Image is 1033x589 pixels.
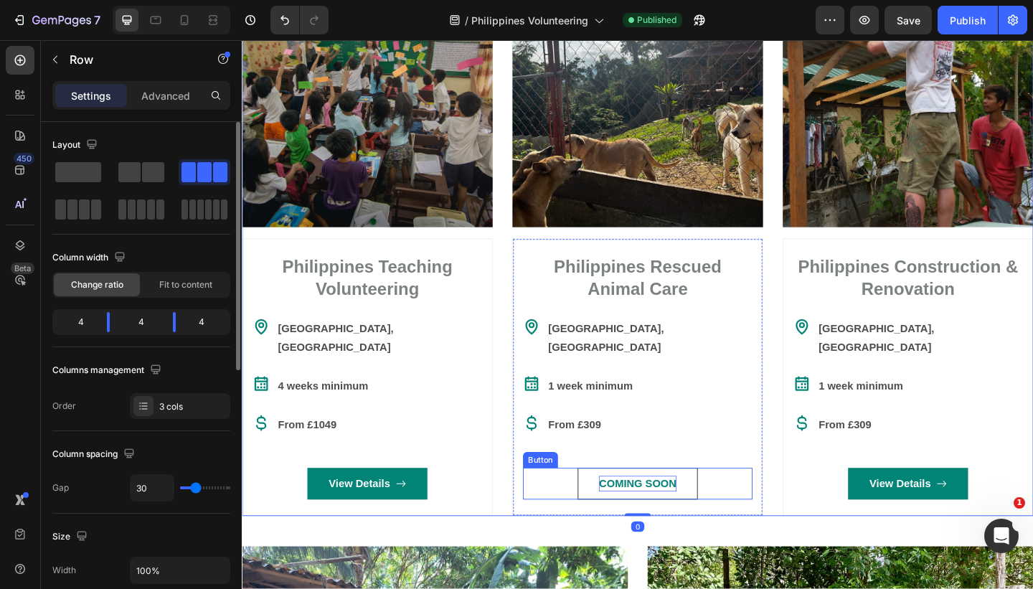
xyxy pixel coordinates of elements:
div: 0 [423,524,438,535]
div: Columns management [52,361,164,380]
p: [GEOGRAPHIC_DATA], [GEOGRAPHIC_DATA] [333,304,554,346]
div: Size [52,527,90,547]
p: 1 week minimum [333,367,554,387]
p: COMING SOON [388,474,472,491]
span: Save [897,14,920,27]
div: Undo/Redo [270,6,329,34]
p: [GEOGRAPHIC_DATA], [GEOGRAPHIC_DATA] [627,304,848,346]
div: Layout [52,136,100,155]
button: Publish [938,6,998,34]
div: Button [308,451,341,463]
div: Publish [950,13,986,28]
p: View Details [682,474,749,491]
iframe: Intercom live chat [984,519,1019,553]
span: / [465,13,468,28]
div: 4 [187,312,227,332]
div: Width [52,564,76,577]
iframe: Design area [242,40,1033,589]
button: 7 [6,6,107,34]
h3: Philippines Construction & Renovation [600,234,849,286]
div: Column spacing [52,445,138,464]
span: Fit to content [159,278,212,291]
div: Column width [52,248,128,268]
p: 1 week minimum [627,367,848,387]
span: Published [637,14,676,27]
p: Row [70,51,192,68]
div: 450 [14,153,34,164]
div: 4 [55,312,95,332]
div: Beta [11,263,34,274]
a: View Details [659,466,789,500]
p: From £309 [627,409,848,430]
input: Auto [131,475,174,501]
p: From £309 [333,409,554,430]
span: Philippines Volunteering [471,13,588,28]
h3: Philippines Rescued Animal Care [306,234,555,286]
p: Advanced [141,88,190,103]
span: Change ratio [71,278,123,291]
p: Settings [71,88,111,103]
a: COMING SOON [365,466,495,500]
button: Save [885,6,932,34]
div: Order [52,400,76,413]
input: Auto [131,557,230,583]
span: 1 [1014,497,1025,509]
div: 4 [121,312,161,332]
p: 7 [94,11,100,29]
div: Gap [52,481,69,494]
div: 3 cols [159,400,227,413]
